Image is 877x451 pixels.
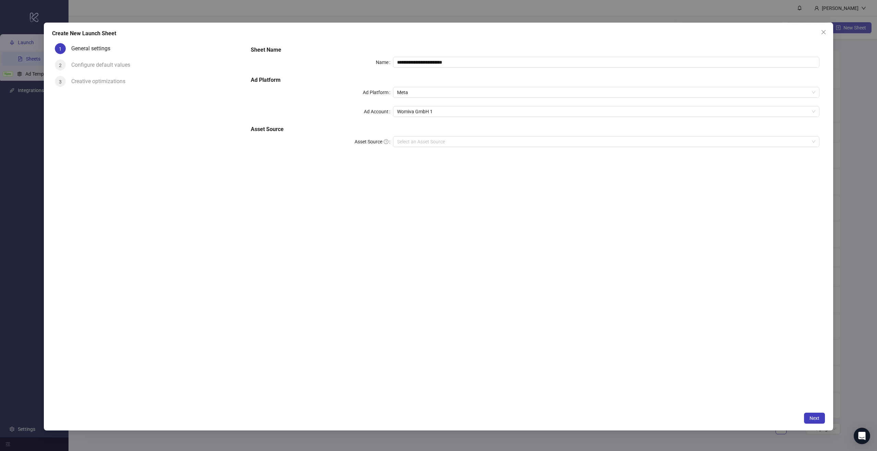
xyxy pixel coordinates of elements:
[818,27,829,38] button: Close
[376,57,393,68] label: Name
[355,136,393,147] label: Asset Source
[363,87,393,98] label: Ad Platform
[59,79,62,84] span: 3
[71,43,116,54] div: General settings
[251,46,819,54] h5: Sheet Name
[397,87,815,98] span: Meta
[384,139,388,144] span: question-circle
[251,76,819,84] h5: Ad Platform
[52,29,825,38] div: Create New Launch Sheet
[59,46,62,51] span: 1
[393,57,819,68] input: Name
[810,415,819,421] span: Next
[804,413,825,424] button: Next
[251,125,819,133] h5: Asset Source
[397,106,815,117] span: Womiva GmbH 1
[59,62,62,68] span: 2
[854,428,870,444] div: Open Intercom Messenger
[71,60,136,70] div: Configure default values
[821,29,826,35] span: close
[364,106,393,117] label: Ad Account
[71,76,131,87] div: Creative optimizations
